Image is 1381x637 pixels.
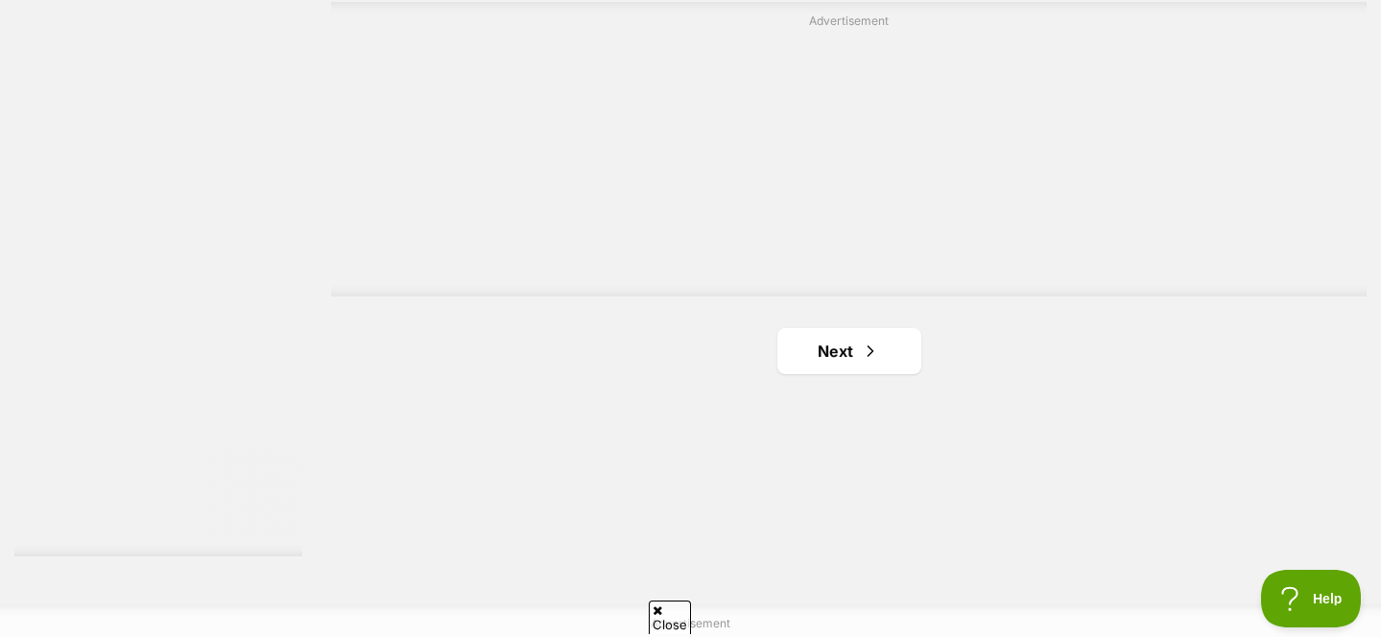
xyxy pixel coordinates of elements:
nav: Pagination [331,328,1367,374]
div: Advertisement [331,2,1367,296]
iframe: Advertisement [384,37,1315,277]
span: Close [649,601,691,634]
iframe: Help Scout Beacon - Open [1261,570,1362,627]
a: Next page [777,328,921,374]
